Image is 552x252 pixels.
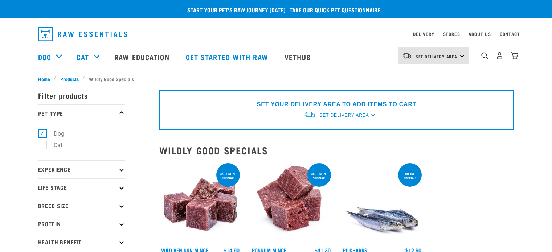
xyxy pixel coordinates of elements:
[159,162,242,244] img: Pile Of Cubed Wild Venison Mince For Pets
[496,52,503,59] img: user.png
[38,75,514,83] nav: breadcrumbs
[252,249,286,251] a: Possum Mince
[38,178,125,197] p: Life Stage
[38,27,127,41] img: Raw Essentials Logo
[179,42,277,71] a: Get started with Raw
[413,33,434,35] a: Delivery
[42,141,65,150] label: Cat
[38,215,125,233] p: Protein
[77,51,89,62] a: Cat
[500,33,520,35] a: Contact
[38,197,125,215] p: Breed Size
[319,113,369,118] span: Set Delivery Area
[38,233,125,251] p: Health Benefit
[304,111,316,119] img: van-moving.png
[56,75,82,83] a: Products
[343,249,367,251] a: Pilchards
[250,162,332,244] img: 1102 Possum Mince 01
[398,168,422,183] div: ONLINE SPECIAL!
[107,42,178,71] a: Raw Education
[38,86,125,104] p: Filter products
[38,51,51,62] a: Dog
[443,33,460,35] a: Stores
[38,160,125,178] p: Experience
[402,53,412,59] img: van-moving.png
[290,8,382,11] a: take our quick pet questionnaire.
[341,162,424,244] img: Four Whole Pilchards
[481,52,488,59] img: home-icon-1@2x.png
[60,75,79,83] span: Products
[159,145,514,156] h2: Wildly Good Specials
[42,129,67,138] label: Dog
[38,75,54,83] a: Home
[416,55,458,58] span: Set Delivery Area
[511,52,518,59] img: home-icon@2x.png
[32,24,520,44] nav: dropdown navigation
[277,42,320,71] a: Vethub
[38,104,125,123] p: Pet Type
[38,75,50,83] span: Home
[161,249,208,251] a: Wild Venison Mince
[257,100,416,109] p: SET YOUR DELIVERY AREA TO ADD ITEMS TO CART
[216,168,240,183] div: 3kg online special!
[469,33,491,35] a: About Us
[307,168,331,183] div: 3kg online special!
